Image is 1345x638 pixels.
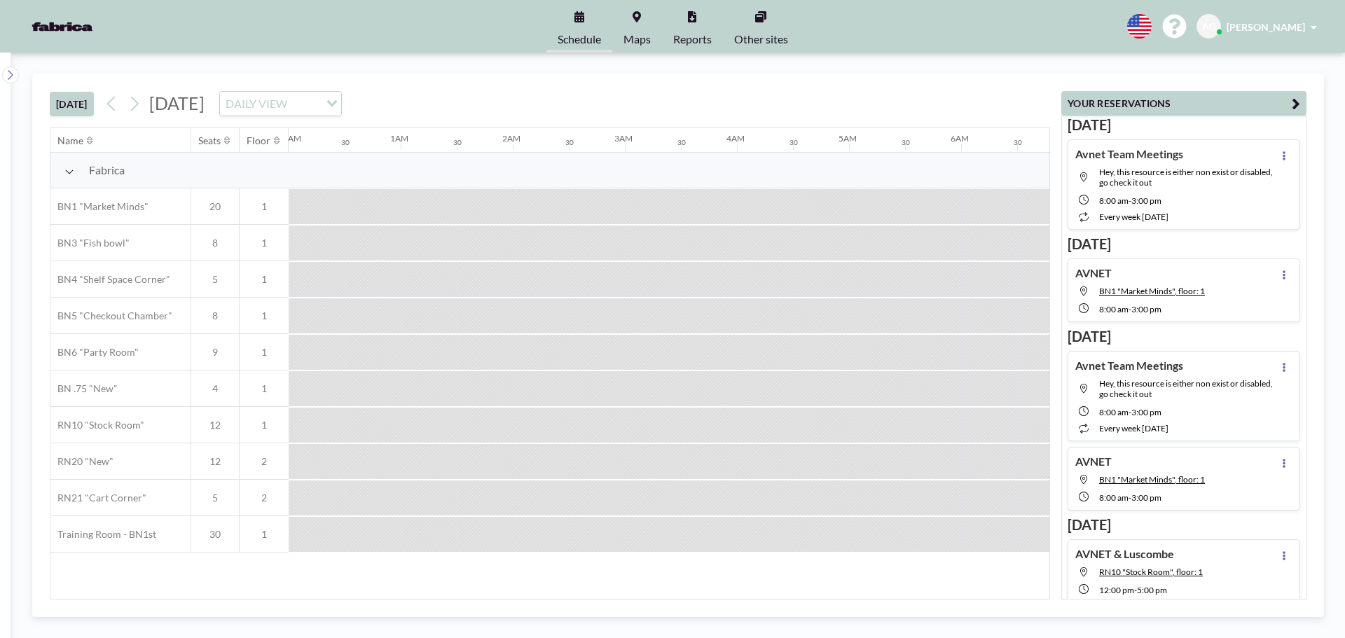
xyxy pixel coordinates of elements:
span: [PERSON_NAME] [1227,21,1305,33]
span: - [1129,304,1131,314]
span: 5 [191,273,239,286]
div: Name [57,134,83,147]
span: 12 [191,455,239,468]
div: Seats [198,134,221,147]
div: 30 [453,138,462,147]
span: every week [DATE] [1099,423,1168,434]
span: 20 [191,200,239,213]
div: 30 [677,138,686,147]
span: 8:00 AM [1099,492,1129,503]
h3: [DATE] [1068,516,1300,534]
span: Other sites [734,34,788,45]
span: BN4 "Shelf Space Corner" [50,273,170,286]
span: 12 [191,419,239,431]
span: 2 [240,455,289,468]
span: BN1 "Market Minds", floor: 1 [1099,474,1205,485]
div: 30 [341,138,350,147]
h3: [DATE] [1068,116,1300,134]
span: DAILY VIEW [223,95,290,113]
span: BN5 "Checkout Chamber" [50,310,172,322]
span: 1 [240,346,289,359]
span: 5 [191,492,239,504]
span: Hey, this resource is either non exist or disabled, go check it out [1099,378,1273,399]
span: RN10 "Stock Room" [50,419,144,431]
span: 9 [191,346,239,359]
div: 30 [902,138,910,147]
span: BN3 "Fish bowl" [50,237,130,249]
h4: Avnet Team Meetings [1075,359,1183,373]
span: BN6 "Party Room" [50,346,139,359]
div: 6AM [951,133,969,144]
button: YOUR RESERVATIONS [1061,91,1306,116]
span: BN1 "Market Minds", floor: 1 [1099,286,1205,296]
span: 5:00 PM [1137,585,1167,595]
span: 8:00 AM [1099,304,1129,314]
div: 30 [1014,138,1022,147]
span: Reports [673,34,712,45]
h3: [DATE] [1068,328,1300,345]
span: Hey, this resource is either non exist or disabled, go check it out [1099,167,1273,188]
span: every week [DATE] [1099,211,1168,222]
h4: Avnet Team Meetings [1075,147,1183,161]
input: Search for option [291,95,318,113]
span: Maps [623,34,651,45]
div: 12AM [278,133,301,144]
span: 1 [240,382,289,395]
span: 1 [240,528,289,541]
span: BN1 "Market Minds" [50,200,149,213]
div: 4AM [726,133,745,144]
span: 3:00 PM [1131,407,1161,417]
h4: AVNET [1075,266,1112,280]
span: 3:00 PM [1131,195,1161,206]
span: 1 [240,237,289,249]
span: - [1129,407,1131,417]
span: 1 [240,273,289,286]
span: Schedule [558,34,601,45]
span: 3:00 PM [1131,492,1161,503]
span: AG [1202,20,1216,33]
span: 1 [240,310,289,322]
span: 30 [191,528,239,541]
span: 12:00 PM [1099,585,1134,595]
h4: AVNET [1075,455,1112,469]
span: [DATE] [149,92,205,113]
div: 2AM [502,133,520,144]
span: - [1129,492,1131,503]
span: 4 [191,382,239,395]
div: Floor [247,134,270,147]
span: RN10 "Stock Room", floor: 1 [1099,567,1203,577]
h4: AVNET & Luscombe [1075,547,1174,561]
span: 3:00 PM [1131,304,1161,314]
span: 8 [191,237,239,249]
div: 1AM [390,133,408,144]
h3: [DATE] [1068,235,1300,253]
span: Training Room - BN1st [50,528,156,541]
span: - [1134,585,1137,595]
div: 30 [565,138,574,147]
span: 2 [240,492,289,504]
div: Search for option [220,92,341,116]
button: [DATE] [50,92,94,116]
div: 5AM [839,133,857,144]
span: BN .75 "New" [50,382,118,395]
span: RN20 "New" [50,455,113,468]
span: 8 [191,310,239,322]
img: organization-logo [22,13,102,41]
span: 1 [240,419,289,431]
span: Fabrica [89,163,125,177]
span: RN21 "Cart Corner" [50,492,146,504]
span: 8:00 AM [1099,195,1129,206]
span: 8:00 AM [1099,407,1129,417]
div: 3AM [614,133,633,144]
div: 30 [789,138,798,147]
span: 1 [240,200,289,213]
span: - [1129,195,1131,206]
